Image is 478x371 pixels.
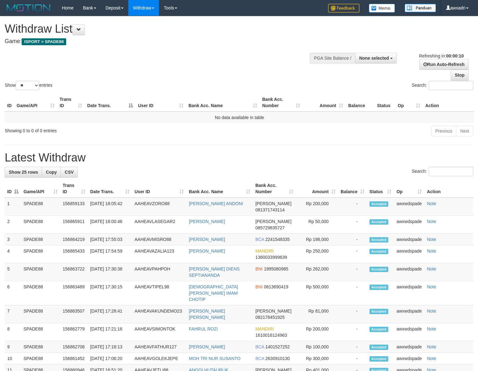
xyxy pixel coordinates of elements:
[338,263,367,281] td: -
[88,234,132,245] td: [DATE] 17:55:03
[446,53,464,58] strong: 00:00:10
[405,4,436,12] img: panduan.png
[253,180,296,198] th: Bank Acc. Number: activate to sort column ascending
[265,344,290,349] span: Copy 1401527252 to clipboard
[88,353,132,364] td: [DATE] 17:06:20
[22,38,66,45] span: ISPORT > SPADE88
[5,38,312,45] h4: Game:
[296,198,338,216] td: Rp 200,000
[394,234,424,245] td: awxwdspade
[296,216,338,234] td: Rp 50,000
[369,345,388,350] span: Accepted
[338,305,367,323] td: -
[429,167,473,176] input: Search:
[5,81,52,90] label: Show entries
[338,353,367,364] td: -
[21,281,60,305] td: SPADE88
[265,237,290,242] span: Copy 2241548335 to clipboard
[57,94,85,112] th: Trans ID: activate to sort column ascending
[427,284,436,289] a: Note
[369,267,388,272] span: Accepted
[5,263,21,281] td: 5
[412,167,473,176] label: Search:
[394,245,424,263] td: awxwdspade
[346,94,374,112] th: Balance
[338,323,367,341] td: -
[88,216,132,234] td: [DATE] 18:00:46
[394,180,424,198] th: Op: activate to sort column ascending
[255,356,264,361] span: BCA
[265,356,290,361] span: Copy 2630910130 to clipboard
[296,180,338,198] th: Amount: activate to sort column ascending
[189,201,243,206] a: [PERSON_NAME] ANDONI
[328,4,359,13] img: Feedback.jpg
[369,219,388,225] span: Accepted
[296,341,338,353] td: Rp 100,000
[189,308,225,320] a: [PERSON_NAME] [PERSON_NAME]
[369,285,388,290] span: Accepted
[255,308,291,314] span: [PERSON_NAME]
[427,266,436,271] a: Note
[338,341,367,353] td: -
[9,170,38,175] span: Show 25 rows
[296,234,338,245] td: Rp 198,000
[60,341,88,353] td: 156862708
[255,237,264,242] span: BCA
[394,341,424,353] td: awxwdspade
[367,180,394,198] th: Status: activate to sort column ascending
[255,266,263,271] span: BNI
[264,266,288,271] span: Copy 1995080985 to clipboard
[427,326,436,331] a: Note
[21,216,60,234] td: SPADE88
[5,305,21,323] td: 7
[451,70,469,80] a: Stop
[189,237,225,242] a: [PERSON_NAME]
[46,170,57,175] span: Copy
[303,94,346,112] th: Amount: activate to sort column ascending
[338,216,367,234] td: -
[60,305,88,323] td: 156863507
[255,219,291,224] span: [PERSON_NAME]
[135,94,186,112] th: User ID: activate to sort column ascending
[16,81,39,90] select: Showentries
[355,53,397,63] button: None selected
[132,234,186,245] td: AAHEAVMISRO88
[132,353,186,364] td: AAHEAVGOLEKJEPE
[255,225,284,230] span: Copy 085729835727 to clipboard
[310,53,355,63] div: PGA Site Balance /
[5,94,14,112] th: ID
[338,234,367,245] td: -
[419,53,464,58] span: Refreshing in:
[60,323,88,341] td: 156862779
[427,248,436,254] a: Note
[260,94,303,112] th: Bank Acc. Number: activate to sort column ascending
[255,284,263,289] span: BNI
[132,341,186,353] td: AAHEAVFATHUR127
[21,198,60,216] td: SPADE88
[424,180,473,198] th: Action
[60,180,88,198] th: Trans ID: activate to sort column ascending
[296,263,338,281] td: Rp 262,000
[369,309,388,314] span: Accepted
[88,323,132,341] td: [DATE] 17:21:16
[255,344,264,349] span: BCA
[85,94,135,112] th: Date Trans.: activate to sort column descending
[132,245,186,263] td: AAHEAVAZALIA123
[21,263,60,281] td: SPADE88
[5,216,21,234] td: 2
[369,201,388,207] span: Accepted
[338,245,367,263] td: -
[338,281,367,305] td: -
[427,219,436,224] a: Note
[255,315,284,320] span: Copy 082178451925 to clipboard
[60,263,88,281] td: 156863722
[5,323,21,341] td: 8
[189,326,218,331] a: FAHRUL ROZI
[264,284,288,289] span: Copy 0613690419 to clipboard
[427,237,436,242] a: Note
[5,3,52,13] img: MOTION_logo.png
[255,255,287,260] span: Copy 1360033999639 to clipboard
[189,356,240,361] a: MOH TRI NUR SUSANTO
[412,81,473,90] label: Search:
[132,216,186,234] td: AAHEAVLASEGAR2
